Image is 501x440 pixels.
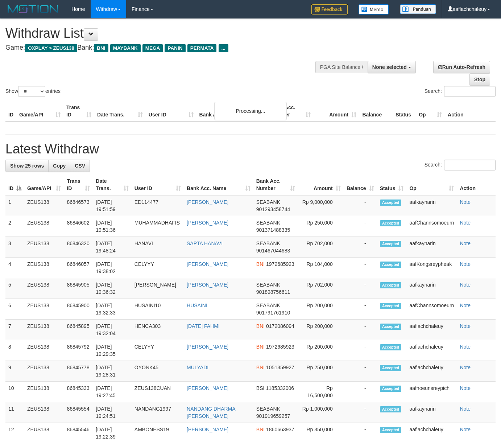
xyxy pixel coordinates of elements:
td: aafChannsomoeurn [406,216,457,237]
td: - [344,237,377,258]
td: Rp 702,000 [298,278,344,299]
span: Copy 1185332006 to clipboard [266,385,294,391]
h4: Game: Bank: [5,44,327,52]
td: 2 [5,216,24,237]
td: ZEUS138 [24,278,64,299]
th: Balance: activate to sort column ascending [344,174,377,195]
span: Accepted [380,282,402,288]
td: - [344,382,377,402]
td: HANAVI [132,237,184,258]
td: 7 [5,320,24,340]
span: Copy 1051359927 to clipboard [266,365,294,370]
td: - [344,195,377,216]
th: Action [457,174,496,195]
a: Stop [469,73,490,86]
span: SEABANK [256,282,280,288]
td: 9 [5,361,24,382]
th: Bank Acc. Number: activate to sort column ascending [253,174,298,195]
span: Accepted [380,427,402,433]
td: ZEUS138 [24,299,64,320]
td: 11 [5,402,24,423]
span: MAYBANK [110,44,141,52]
td: MUHAMMADHAFIS [132,216,184,237]
td: - [344,361,377,382]
td: 8 [5,340,24,361]
a: Note [460,220,471,226]
td: ZEUS138 [24,382,64,402]
th: ID [5,101,16,122]
th: Trans ID [63,101,94,122]
a: Note [460,240,471,246]
a: NANDANG DHARMA [PERSON_NAME] [187,406,235,419]
th: Game/API [16,101,63,122]
span: OXPLAY > ZEUS138 [25,44,77,52]
span: Copy 901898756611 to clipboard [256,289,290,295]
td: 86845554 [64,402,93,423]
th: User ID [146,101,196,122]
a: [PERSON_NAME] [187,220,228,226]
td: HENCA303 [132,320,184,340]
td: 6 [5,299,24,320]
input: Search: [444,160,496,170]
div: Processing... [214,102,287,120]
img: Button%20Memo.svg [359,4,389,15]
input: Search: [444,86,496,97]
th: Bank Acc. Name [196,101,268,122]
td: [DATE] 19:51:36 [93,216,132,237]
a: [PERSON_NAME] [187,282,228,288]
span: CSV [75,163,85,169]
td: [PERSON_NAME] [132,278,184,299]
td: Rp 16,500,000 [298,382,344,402]
span: Copy 1972685923 to clipboard [266,261,294,267]
a: Note [460,261,471,267]
div: PGA Site Balance / [315,61,368,73]
td: ZEUS138CUAN [132,382,184,402]
td: [DATE] 19:51:59 [93,195,132,216]
td: 10 [5,382,24,402]
td: HUSAINI10 [132,299,184,320]
a: MULYADI [187,365,208,370]
td: Rp 200,000 [298,340,344,361]
span: None selected [372,64,407,70]
a: Note [460,427,471,432]
span: Accepted [380,200,402,206]
th: Op: activate to sort column ascending [406,174,457,195]
td: Rp 250,000 [298,216,344,237]
th: Bank Acc. Name: activate to sort column ascending [184,174,253,195]
a: Note [460,385,471,391]
select: Showentries [18,86,45,97]
td: [DATE] 19:28:31 [93,361,132,382]
td: - [344,402,377,423]
label: Search: [425,86,496,97]
span: ... [219,44,228,52]
td: 3 [5,237,24,258]
span: BNI [256,323,265,329]
td: - [344,216,377,237]
span: Accepted [380,262,402,268]
span: Copy 901467044683 to clipboard [256,248,290,254]
td: aafkaynarin [406,278,457,299]
td: ZEUS138 [24,237,64,258]
a: Show 25 rows [5,160,49,172]
a: Note [460,323,471,329]
span: Copy 901371488335 to clipboard [256,227,290,233]
td: [DATE] 19:48:24 [93,237,132,258]
td: - [344,340,377,361]
td: - [344,258,377,278]
td: 86846573 [64,195,93,216]
h1: Withdraw List [5,26,327,41]
td: 86845333 [64,382,93,402]
span: SEABANK [256,303,280,308]
span: SEABANK [256,199,280,205]
span: PERMATA [187,44,217,52]
td: ZEUS138 [24,258,64,278]
td: Rp 702,000 [298,237,344,258]
td: CELYYY [132,258,184,278]
a: Note [460,282,471,288]
span: Copy 901919659257 to clipboard [256,413,290,419]
span: Copy 1860663937 to clipboard [266,427,294,432]
img: MOTION_logo.png [5,4,61,15]
td: Rp 200,000 [298,320,344,340]
span: Copy [53,163,66,169]
td: ZEUS138 [24,216,64,237]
